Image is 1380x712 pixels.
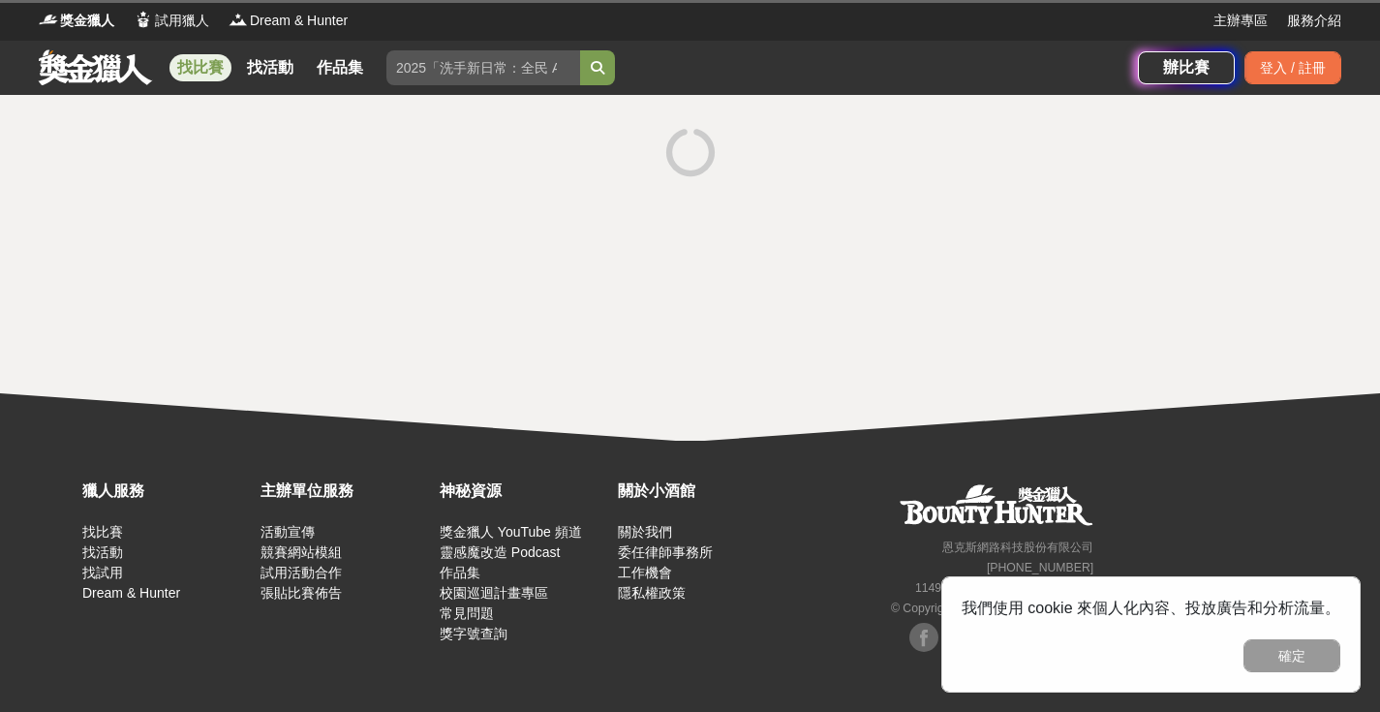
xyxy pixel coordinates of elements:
[1213,11,1268,31] a: 主辦專區
[618,524,672,540] a: 關於我們
[261,585,342,601] a: 張貼比賽佈告
[82,480,251,503] div: 獵人服務
[134,10,153,29] img: Logo
[618,480,786,503] div: 關於小酒館
[82,585,180,601] a: Dream & Hunter
[261,565,342,580] a: 試用活動合作
[440,585,548,601] a: 校園巡迴計畫專區
[891,602,1093,615] small: © Copyright 2025 . All Rights Reserved.
[169,54,231,81] a: 找比賽
[39,10,58,29] img: Logo
[440,544,560,560] a: 靈感魔改造 Podcast
[82,565,123,580] a: 找試用
[239,54,301,81] a: 找活動
[618,565,672,580] a: 工作機會
[987,561,1093,574] small: [PHONE_NUMBER]
[1138,51,1235,84] a: 辦比賽
[962,600,1340,616] span: 我們使用 cookie 來個人化內容、投放廣告和分析流量。
[440,565,480,580] a: 作品集
[1243,639,1340,672] button: 確定
[229,11,348,31] a: LogoDream & Hunter
[82,544,123,560] a: 找活動
[261,524,315,540] a: 活動宣傳
[155,11,209,31] span: 試用獵人
[1244,51,1341,84] div: 登入 / 註冊
[60,11,114,31] span: 獎金獵人
[440,480,608,503] div: 神秘資源
[618,544,713,560] a: 委任律師事務所
[134,11,209,31] a: Logo試用獵人
[440,626,507,641] a: 獎字號查詢
[386,50,580,85] input: 2025「洗手新日常：全民 ALL IN」洗手歌全台徵選
[440,605,494,621] a: 常見問題
[618,585,686,601] a: 隱私權政策
[909,623,938,652] img: Facebook
[250,11,348,31] span: Dream & Hunter
[309,54,371,81] a: 作品集
[942,541,1093,554] small: 恩克斯網路科技股份有限公司
[229,10,248,29] img: Logo
[39,11,114,31] a: Logo獎金獵人
[261,480,429,503] div: 主辦單位服務
[82,524,123,540] a: 找比賽
[440,524,582,540] a: 獎金獵人 YouTube 頻道
[915,581,1093,595] small: 11494 [STREET_ADDRESS] 3 樓
[1287,11,1341,31] a: 服務介紹
[261,544,342,560] a: 競賽網站模組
